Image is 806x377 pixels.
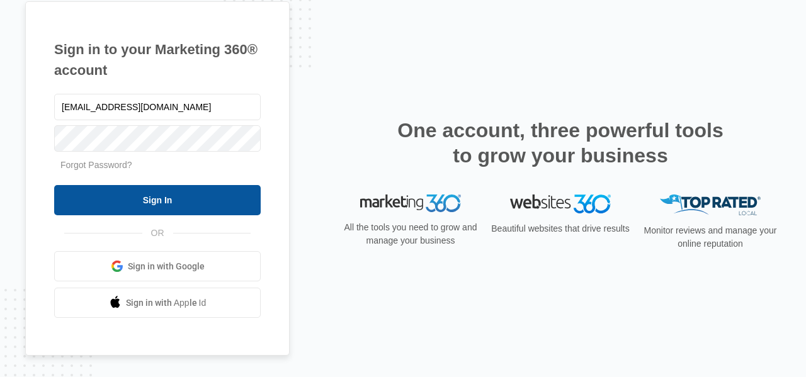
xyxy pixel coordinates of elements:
h2: One account, three powerful tools to grow your business [394,118,727,168]
span: Sign in with Apple Id [126,296,207,310]
p: All the tools you need to grow and manage your business [340,221,481,247]
span: OR [142,227,173,240]
img: Websites 360 [510,194,611,213]
img: Marketing 360 [360,194,461,212]
p: Monitor reviews and manage your online reputation [640,224,781,250]
h1: Sign in to your Marketing 360® account [54,39,261,81]
span: Sign in with Google [128,260,205,273]
input: Sign In [54,185,261,215]
a: Sign in with Google [54,251,261,281]
a: Sign in with Apple Id [54,288,261,318]
input: Email [54,94,261,120]
a: Forgot Password? [60,160,132,170]
img: Top Rated Local [660,194,761,215]
p: Beautiful websites that drive results [490,222,631,235]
